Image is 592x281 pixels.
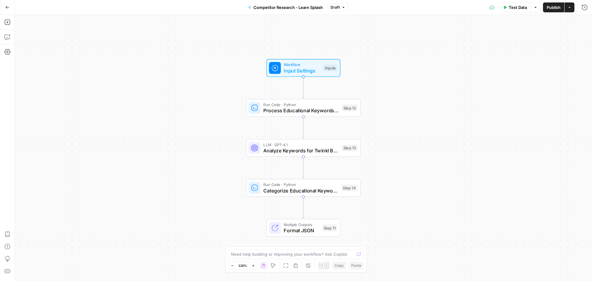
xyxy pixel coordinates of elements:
[351,263,361,268] span: Paste
[238,263,247,268] span: 120%
[322,225,337,231] div: Step 11
[284,227,319,234] span: Format JSON
[342,145,357,151] div: Step 13
[323,65,337,72] div: Inputs
[263,107,339,114] span: Process Educational Keywords Data
[23,36,55,40] div: Domain Overview
[509,4,527,10] span: Test Data
[263,102,339,108] span: Run Code · Python
[302,77,304,98] g: Edge from start to step_12
[246,179,361,197] div: Run Code · PythonCategorize Educational Keyword OpportunitiesStep 14
[244,2,327,12] button: Competitor Research - Learn Splash
[16,16,68,21] div: Domain: [DOMAIN_NAME]
[246,99,361,117] div: Run Code · PythonProcess Educational Keywords DataStep 12
[263,147,339,154] span: Analyze Keywords for Twinkl Brand Alignment
[349,262,364,270] button: Paste
[332,262,346,270] button: Copy
[263,182,339,188] span: Run Code · Python
[17,36,22,41] img: tab_domain_overview_orange.svg
[342,105,357,111] div: Step 12
[17,10,30,15] div: v 4.0.25
[253,4,323,10] span: Competitor Research - Learn Splash
[342,184,358,191] div: Step 14
[302,157,304,178] g: Edge from step_13 to step_14
[61,36,66,41] img: tab_keywords_by_traffic_grey.svg
[246,139,361,157] div: LLM · GPT-4.1Analyze Keywords for Twinkl Brand AlignmentStep 13
[284,67,320,74] span: Input Settings
[68,36,104,40] div: Keywords by Traffic
[302,197,304,218] g: Edge from step_14 to step_11
[328,3,348,11] button: Draft
[263,142,339,147] span: LLM · GPT-4.1
[302,117,304,138] g: Edge from step_12 to step_13
[10,16,15,21] img: website_grey.svg
[10,10,15,15] img: logo_orange.svg
[499,2,531,12] button: Test Data
[335,263,344,268] span: Copy
[331,5,340,10] span: Draft
[284,221,319,227] span: Multiple Outputs
[263,187,339,194] span: Categorize Educational Keyword Opportunities
[284,62,320,68] span: Workflow
[543,2,564,12] button: Publish
[246,219,361,237] div: Multiple OutputsFormat JSONStep 11
[547,4,561,10] span: Publish
[246,59,361,77] div: WorkflowInput SettingsInputs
